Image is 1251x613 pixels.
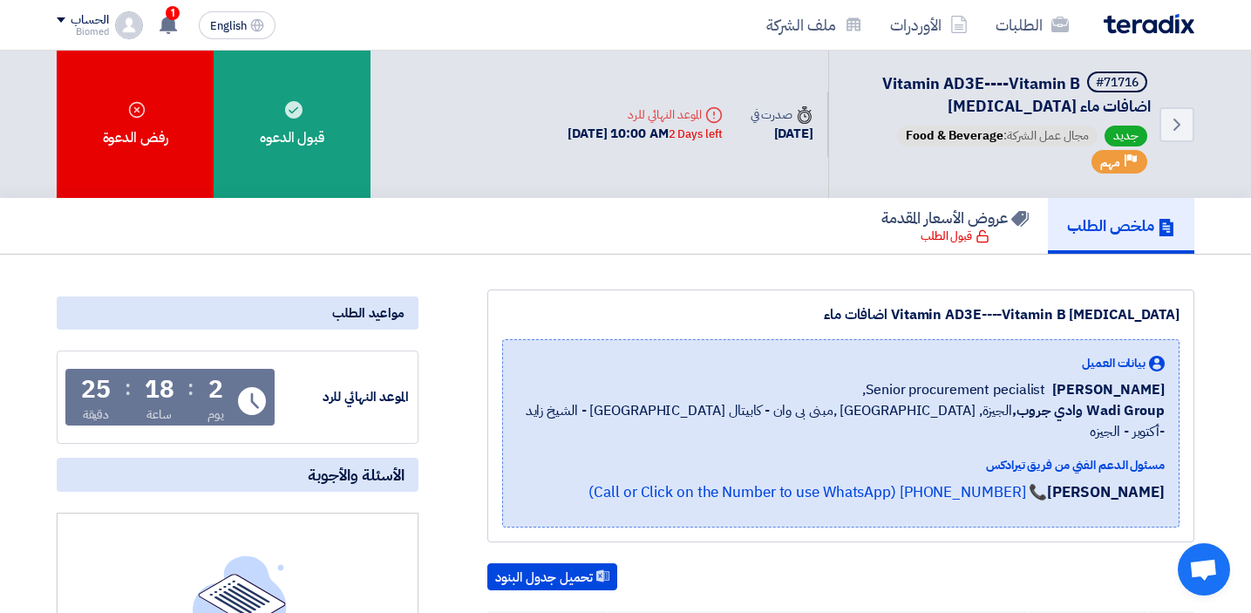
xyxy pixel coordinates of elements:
[906,126,1003,145] span: Food & Beverage
[517,400,1165,442] span: الجيزة, [GEOGRAPHIC_DATA] ,مبنى بى وان - كابيتال [GEOGRAPHIC_DATA] - الشيخ زايد -أكتوبر - الجيزه
[487,563,617,591] button: تحميل جدول البنود
[57,51,214,198] div: رفض الدعوة
[1104,14,1194,34] img: Teradix logo
[145,378,174,402] div: 18
[882,72,1151,118] span: Vitamin AD3E----Vitamin B [MEDICAL_DATA] اضافات ماء
[876,4,982,45] a: الأوردرات
[115,11,143,39] img: profile_test.png
[752,4,876,45] a: ملف الشركة
[921,228,989,245] div: قبول الطلب
[71,13,108,28] div: الحساب
[1052,379,1165,400] span: [PERSON_NAME]
[210,20,247,32] span: English
[1082,354,1146,372] span: بيانات العميل
[862,379,1045,400] span: Senior procurement pecialist,
[1067,215,1175,235] h5: ملخص الطلب
[1105,126,1147,146] span: جديد
[278,387,409,407] div: الموعد النهائي للرد
[751,124,813,144] div: [DATE]
[502,304,1180,325] div: Vitamin AD3E----Vitamin B [MEDICAL_DATA] اضافات ماء
[214,51,371,198] div: قبول الدعوه
[881,208,1029,228] h5: عروض الأسعار المقدمة
[146,405,172,424] div: ساعة
[207,405,224,424] div: يوم
[751,106,813,124] div: صدرت في
[208,378,223,402] div: 2
[588,481,1047,503] a: 📞 [PHONE_NUMBER] (Call or Click on the Number to use WhatsApp)
[199,11,275,39] button: English
[308,465,405,485] span: الأسئلة والأجوبة
[850,72,1151,117] h5: Vitamin AD3E----Vitamin B choline اضافات ماء
[568,124,722,144] div: [DATE] 10:00 AM
[125,372,131,404] div: :
[897,126,1098,146] span: مجال عمل الشركة:
[1047,481,1165,503] strong: [PERSON_NAME]
[568,106,722,124] div: الموعد النهائي للرد
[166,6,180,20] span: 1
[81,378,111,402] div: 25
[57,27,108,37] div: Biomed
[1012,400,1165,421] b: Wadi Group وادي جروب,
[57,296,418,330] div: مواعيد الطلب
[517,456,1165,474] div: مسئول الدعم الفني من فريق تيرادكس
[1178,543,1230,596] div: Open chat
[83,405,110,424] div: دقيقة
[1100,154,1120,171] span: مهم
[1096,77,1139,89] div: #71716
[1048,198,1194,254] a: ملخص الطلب
[862,198,1048,254] a: عروض الأسعار المقدمة قبول الطلب
[187,372,194,404] div: :
[669,126,723,143] div: 2 Days left
[982,4,1083,45] a: الطلبات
